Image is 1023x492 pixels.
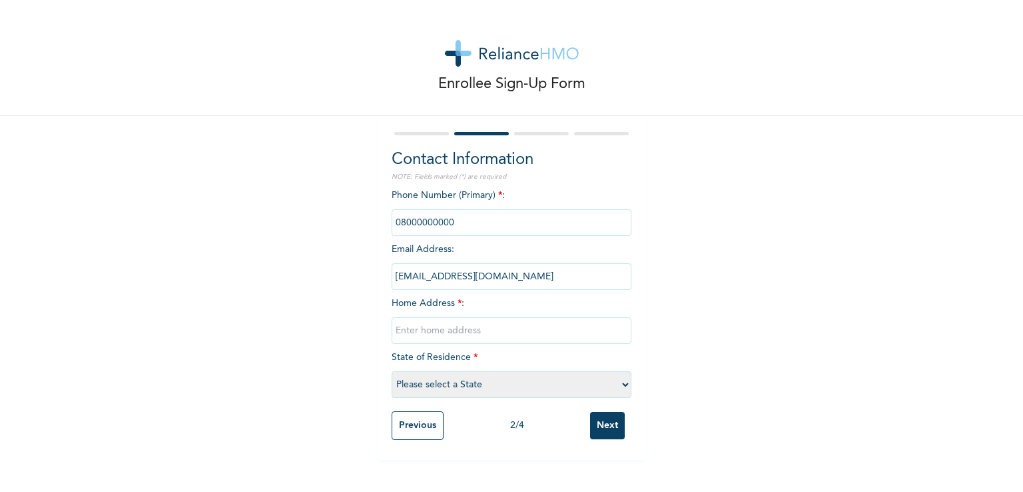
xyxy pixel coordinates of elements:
input: Enter Primary Phone Number [392,209,631,236]
span: Home Address : [392,299,631,335]
h2: Contact Information [392,148,631,172]
p: Enrollee Sign-Up Form [438,73,585,95]
input: Enter home address [392,317,631,344]
input: Next [590,412,625,439]
span: State of Residence [392,353,631,389]
input: Enter email Address [392,263,631,290]
p: NOTE: Fields marked (*) are required [392,172,631,182]
img: logo [445,40,579,67]
div: 2 / 4 [444,419,590,433]
span: Phone Number (Primary) : [392,191,631,227]
input: Previous [392,411,444,440]
span: Email Address : [392,245,631,281]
